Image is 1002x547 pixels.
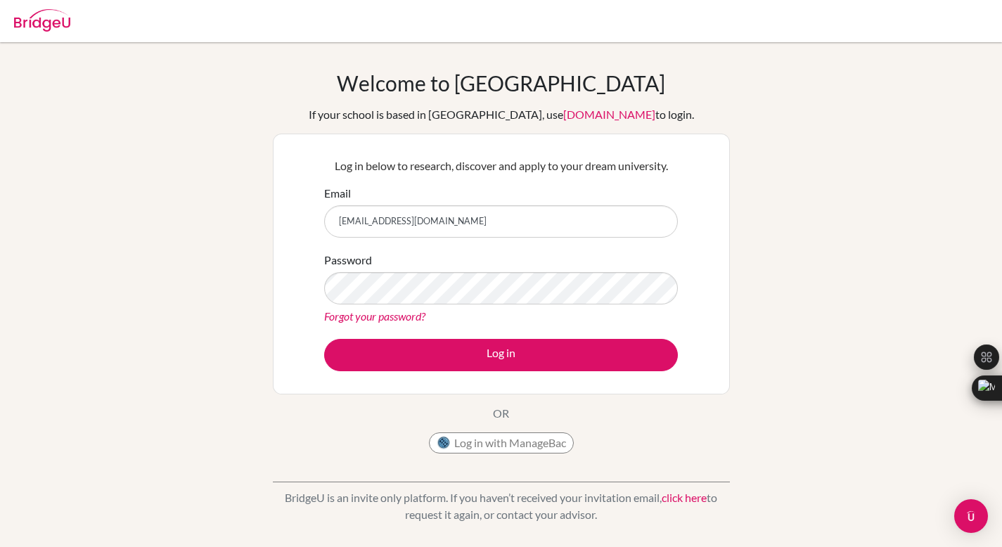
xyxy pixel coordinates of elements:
[563,108,655,121] a: [DOMAIN_NAME]
[324,157,678,174] p: Log in below to research, discover and apply to your dream university.
[429,432,574,453] button: Log in with ManageBac
[493,405,509,422] p: OR
[273,489,730,523] p: BridgeU is an invite only platform. If you haven’t received your invitation email, to request it ...
[337,70,665,96] h1: Welcome to [GEOGRAPHIC_DATA]
[14,9,70,32] img: Bridge-U
[309,106,694,123] div: If your school is based in [GEOGRAPHIC_DATA], use to login.
[324,185,351,202] label: Email
[662,491,707,504] a: click here
[954,499,988,533] div: Open Intercom Messenger
[324,252,372,269] label: Password
[324,309,425,323] a: Forgot your password?
[324,339,678,371] button: Log in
